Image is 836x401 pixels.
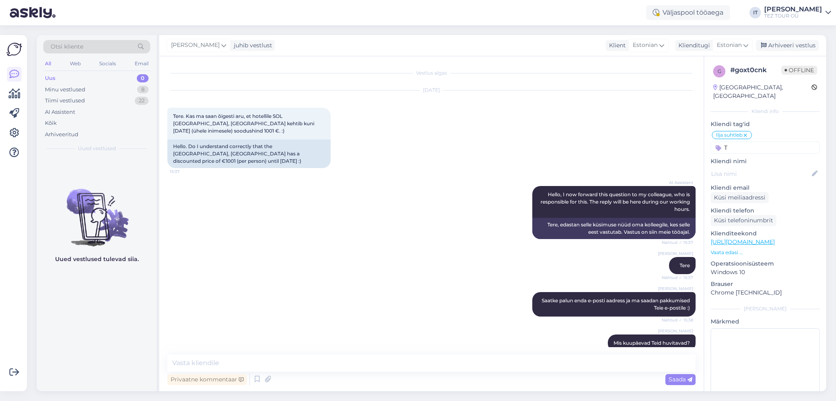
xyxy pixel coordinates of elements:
span: Tere. Kas ma saan õigesti aru, et hotellile SOL [GEOGRAPHIC_DATA], [GEOGRAPHIC_DATA] kehtib kuni ... [173,113,316,134]
p: Chrome [TECHNICAL_ID] [711,288,820,297]
span: AI Assistent [663,179,693,186]
div: IT [749,7,761,18]
a: [PERSON_NAME]TEZ TOUR OÜ [764,6,831,19]
div: Privaatne kommentaar [167,374,247,385]
div: # goxt0cnk [730,65,781,75]
div: Socials [98,58,118,69]
span: Nähtud ✓ 15:37 [662,275,693,281]
div: All [43,58,53,69]
div: Kliendi info [711,108,820,115]
div: Küsi meiliaadressi [711,192,769,203]
div: Tere, edastan selle küsimuse nüüd oma kolleegile, kes selle eest vastutab. Vastus on siin meie tö... [532,218,696,239]
span: [PERSON_NAME] [658,328,693,334]
a: [URL][DOMAIN_NAME] [711,238,775,246]
div: Arhiveeritud [45,131,78,139]
div: Uus [45,74,56,82]
div: [DATE] [167,86,696,94]
div: Klient [606,41,626,50]
span: Tere [680,262,690,268]
p: Operatsioonisüsteem [711,259,820,268]
span: g [718,68,721,74]
p: Kliendi nimi [711,157,820,166]
p: Windows 10 [711,268,820,277]
span: Saada [669,376,692,383]
span: Estonian [633,41,658,50]
p: Kliendi tag'id [711,120,820,128]
div: Email [133,58,150,69]
div: TEZ TOUR OÜ [764,13,822,19]
span: Nähtud ✓ 15:37 [662,239,693,246]
div: Web [68,58,82,69]
p: Klienditeekond [711,229,820,238]
div: Väljaspool tööaega [646,5,730,20]
p: Brauser [711,280,820,288]
p: Uued vestlused tulevad siia. [55,255,139,264]
div: Kõik [45,119,57,127]
span: Mis kuupäevad Teid huvitavad? [614,340,690,346]
span: [PERSON_NAME] [171,41,220,50]
span: Estonian [717,41,742,50]
div: Vestlus algas [167,69,696,77]
div: Hello. Do I understand correctly that the [GEOGRAPHIC_DATA], [GEOGRAPHIC_DATA] has a discounted p... [167,140,331,168]
span: Otsi kliente [51,42,83,51]
span: [PERSON_NAME] [658,250,693,257]
p: Kliendi email [711,184,820,192]
div: 0 [137,74,149,82]
div: 22 [135,97,149,105]
span: Offline [781,66,817,75]
div: [GEOGRAPHIC_DATA], [GEOGRAPHIC_DATA] [713,83,812,100]
div: Küsi telefoninumbrit [711,215,776,226]
span: Ilja suhtleb [716,133,743,137]
div: Tiimi vestlused [45,97,85,105]
span: Nähtud ✓ 15:38 [662,317,693,323]
div: Arhiveeri vestlus [756,40,819,51]
span: 15:37 [170,168,200,175]
img: Askly Logo [7,42,22,57]
div: AI Assistent [45,108,75,116]
p: Vaata edasi ... [711,249,820,256]
div: [PERSON_NAME] [711,305,820,312]
span: Uued vestlused [78,145,116,152]
span: [PERSON_NAME] [658,286,693,292]
div: 8 [137,86,149,94]
input: Lisa nimi [711,169,810,178]
img: No chats [37,174,157,248]
input: Lisa tag [711,142,820,154]
p: Märkmed [711,317,820,326]
span: Saatke palun enda e-posti aadress ja ma saadan pakkumised Teie e-postile :) [542,297,691,311]
div: juhib vestlust [231,41,272,50]
span: Hello, I now forward this question to my colleague, who is responsible for this. The reply will b... [540,191,691,212]
div: [PERSON_NAME] [764,6,822,13]
p: Kliendi telefon [711,206,820,215]
div: Klienditugi [675,41,710,50]
div: Minu vestlused [45,86,85,94]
